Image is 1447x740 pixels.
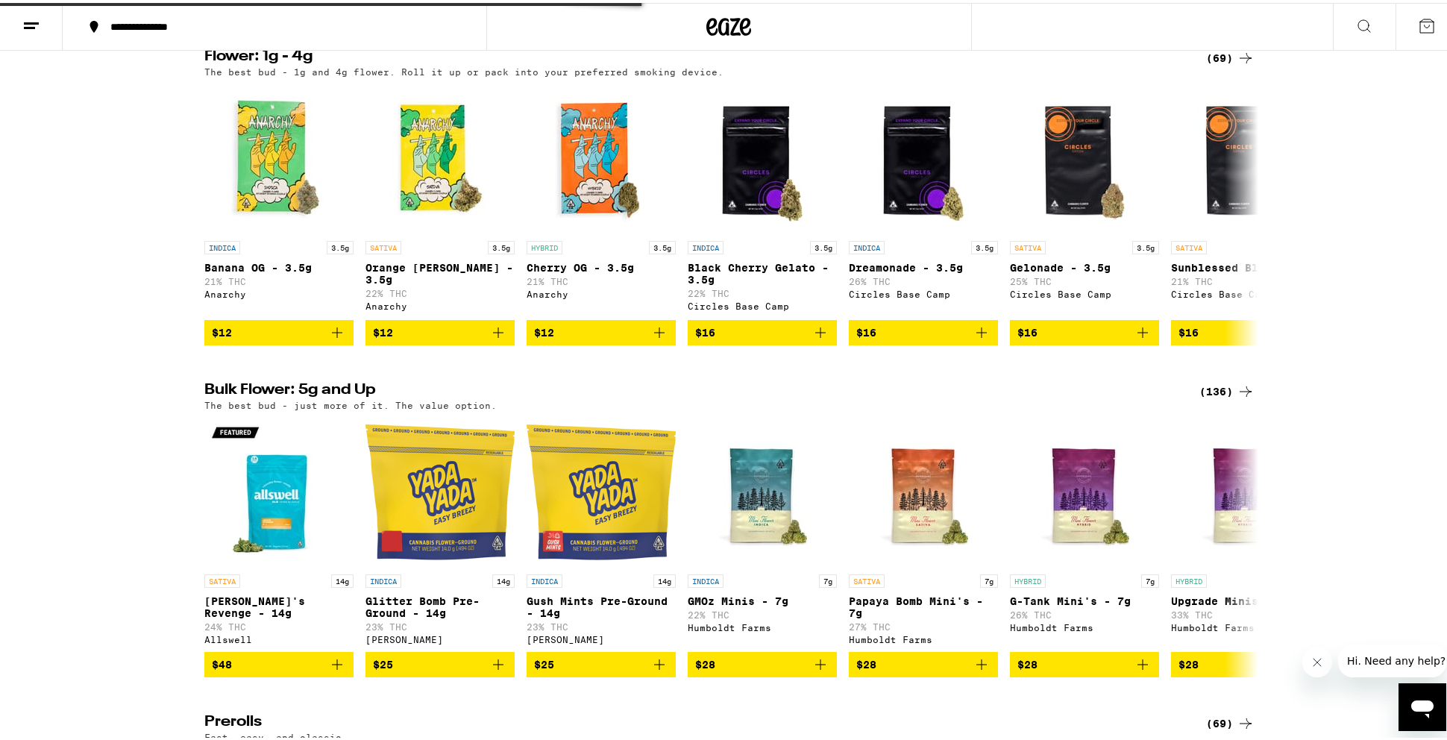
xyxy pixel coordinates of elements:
span: $28 [695,656,715,668]
div: Anarchy [365,298,515,308]
p: The best bud - 1g and 4g flower. Roll it up or pack into your preferred smoking device. [204,64,723,74]
p: 3.5g [649,238,676,251]
p: Gush Mints Pre-Ground - 14g [527,592,676,616]
button: Add to bag [688,649,837,674]
a: Open page for Glitter Bomb Pre-Ground - 14g from Yada Yada [365,415,515,649]
img: Anarchy - Cherry OG - 3.5g [527,81,676,231]
a: Open page for Papaya Bomb Mini's - 7g from Humboldt Farms [849,415,998,649]
p: 7g [819,571,837,585]
a: Open page for Upgrade Minis - 7g from Humboldt Farms [1171,415,1320,649]
img: Allswell - Jack's Revenge - 14g [204,415,354,564]
p: SATIVA [365,238,401,251]
p: 14g [492,571,515,585]
p: Fast, easy, and classic. [204,730,348,739]
img: Yada Yada - Glitter Bomb Pre-Ground - 14g [365,415,515,564]
p: INDICA [688,238,723,251]
p: HYBRID [1171,571,1207,585]
iframe: Close message [1302,645,1332,674]
p: SATIVA [1010,238,1046,251]
p: 3.5g [327,238,354,251]
p: 3.5g [971,238,998,251]
button: Add to bag [527,649,676,674]
h2: Flower: 1g - 4g [204,46,1181,64]
p: 22% THC [688,607,837,617]
a: Open page for GMOz Minis - 7g from Humboldt Farms [688,415,837,649]
button: Add to bag [527,317,676,342]
span: $28 [1017,656,1038,668]
img: Anarchy - Banana OG - 3.5g [204,81,354,231]
button: Add to bag [1010,317,1159,342]
img: Circles Base Camp - Dreamonade - 3.5g [849,81,998,231]
div: Anarchy [527,286,676,296]
p: 14g [653,571,676,585]
div: Humboldt Farms [1171,620,1320,630]
p: Gelonade - 3.5g [1010,259,1159,271]
button: Add to bag [1171,649,1320,674]
span: $25 [534,656,554,668]
p: 33% THC [1171,607,1320,617]
span: $12 [534,324,554,336]
p: HYBRID [527,238,562,251]
p: Orange [PERSON_NAME] - 3.5g [365,259,515,283]
p: 23% THC [365,619,515,629]
span: $16 [856,324,876,336]
p: [PERSON_NAME]'s Revenge - 14g [204,592,354,616]
div: (69) [1206,712,1255,730]
div: [PERSON_NAME] [527,632,676,642]
span: $16 [1178,324,1199,336]
span: $48 [212,656,232,668]
p: Dreamonade - 3.5g [849,259,998,271]
p: SATIVA [204,571,240,585]
p: 14g [331,571,354,585]
p: Upgrade Minis - 7g [1171,592,1320,604]
p: 22% THC [688,286,837,295]
p: The best bud - just more of it. The value option. [204,398,497,407]
span: $16 [695,324,715,336]
p: INDICA [688,571,723,585]
button: Add to bag [365,649,515,674]
iframe: Message from company [1338,642,1446,674]
p: 25% THC [1010,274,1159,283]
a: Open page for Black Cherry Gelato - 3.5g from Circles Base Camp [688,81,837,317]
button: Add to bag [1171,317,1320,342]
a: Open page for Cherry OG - 3.5g from Anarchy [527,81,676,317]
p: 3.5g [488,238,515,251]
img: Humboldt Farms - Papaya Bomb Mini's - 7g [849,415,998,564]
p: HYBRID [1010,571,1046,585]
span: $28 [856,656,876,668]
a: Open page for G-Tank Mini's - 7g from Humboldt Farms [1010,415,1159,649]
p: 26% THC [1010,607,1159,617]
img: Yada Yada - Gush Mints Pre-Ground - 14g [527,415,676,564]
div: Humboldt Farms [688,620,837,630]
div: Allswell [204,632,354,642]
div: Anarchy [204,286,354,296]
p: INDICA [849,238,885,251]
span: $12 [212,324,232,336]
div: Circles Base Camp [1171,286,1320,296]
a: (136) [1199,380,1255,398]
p: 24% THC [204,619,354,629]
a: Open page for Gelonade - 3.5g from Circles Base Camp [1010,81,1159,317]
img: Humboldt Farms - GMOz Minis - 7g [688,415,837,564]
p: 7g [980,571,998,585]
a: Open page for Gush Mints Pre-Ground - 14g from Yada Yada [527,415,676,649]
button: Add to bag [365,317,515,342]
span: $25 [373,656,393,668]
p: 21% THC [1171,274,1320,283]
p: Cherry OG - 3.5g [527,259,676,271]
img: Anarchy - Orange Runtz - 3.5g [365,81,515,231]
a: Open page for Orange Runtz - 3.5g from Anarchy [365,81,515,317]
button: Add to bag [204,317,354,342]
div: (69) [1206,46,1255,64]
div: Humboldt Farms [1010,620,1159,630]
p: 27% THC [849,619,998,629]
button: Add to bag [849,317,998,342]
div: Circles Base Camp [1010,286,1159,296]
p: 21% THC [204,274,354,283]
p: Black Cherry Gelato - 3.5g [688,259,837,283]
h2: Prerolls [204,712,1181,730]
p: 26% THC [849,274,998,283]
img: Humboldt Farms - Upgrade Minis - 7g [1171,415,1320,564]
span: $16 [1017,324,1038,336]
